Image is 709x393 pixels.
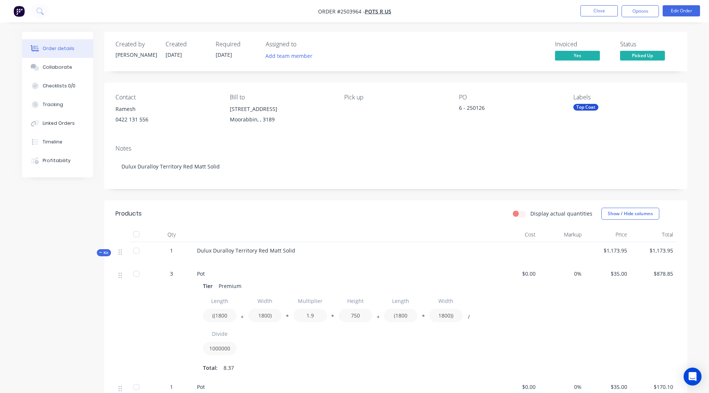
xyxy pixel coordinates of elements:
div: [STREET_ADDRESS]Moorabbin, , 3189 [230,104,332,128]
span: 3 [170,270,173,278]
div: Pick up [344,94,447,101]
span: Kit [99,250,109,256]
div: Profitability [43,157,71,164]
div: [PERSON_NAME] [115,51,157,59]
span: 0% [542,383,582,391]
div: Bill to [230,94,332,101]
div: Order details [43,45,74,52]
div: Markup [539,227,585,242]
span: $878.85 [633,270,673,278]
span: Pot [197,383,205,390]
button: Add team member [266,51,317,61]
input: Value [384,309,417,322]
div: Invoiced [555,41,611,48]
input: Value [203,309,237,322]
span: 1 [170,383,173,391]
div: Tier [203,281,216,291]
input: Value [203,342,237,355]
div: Created by [115,41,157,48]
div: [STREET_ADDRESS] [230,104,332,114]
span: $0.00 [496,270,536,278]
div: Price [585,227,631,242]
span: $0.00 [496,383,536,391]
button: Tracking [22,95,93,114]
div: Created [166,41,207,48]
span: $170.10 [633,383,673,391]
input: Value [293,309,327,322]
div: Open Intercom Messenger [684,368,702,386]
label: Display actual quantities [530,210,592,217]
input: Label [384,294,417,307]
div: Linked Orders [43,120,75,127]
span: Total: [203,364,218,372]
input: Value [429,309,463,322]
button: + [238,315,246,321]
div: Ramesh [115,104,218,114]
a: Pots R Us [365,8,391,15]
div: Moorabbin, , 3189 [230,114,332,125]
div: Cost [493,227,539,242]
button: Linked Orders [22,114,93,133]
input: Label [339,294,372,307]
div: Tracking [43,101,63,108]
span: 1 [170,247,173,254]
input: Value [248,309,282,322]
input: Label [203,327,237,340]
button: Timeline [22,133,93,151]
div: Top Coat [573,104,598,111]
button: / [465,315,472,321]
span: $1,173.95 [633,247,673,254]
span: 0% [542,270,582,278]
div: Total [630,227,676,242]
div: 6 - 250126 [459,104,552,114]
button: Show / Hide columns [601,208,659,220]
div: Dulux Duralloy Territory Red Matt Solid [115,155,676,178]
span: [DATE] [166,51,182,58]
span: Order #2503964 - [318,8,365,15]
input: Label [203,294,237,307]
div: 0422 131 556 [115,114,218,125]
input: Label [293,294,327,307]
button: Close [580,5,618,16]
button: + [374,315,382,321]
span: [DATE] [216,51,232,58]
span: Picked Up [620,51,665,60]
div: Checklists 0/0 [43,83,75,89]
div: Premium [216,281,244,291]
input: Label [429,294,463,307]
button: Order details [22,39,93,58]
span: Dulux Duralloy Territory Red Matt Solid [197,247,295,254]
div: Timeline [43,139,62,145]
button: Picked Up [620,51,665,62]
div: Collaborate [43,64,72,71]
button: Edit Order [663,5,700,16]
div: Qty [149,227,194,242]
div: Labels [573,94,676,101]
div: Contact [115,94,218,101]
div: Ramesh0422 131 556 [115,104,218,128]
button: Options [622,5,659,17]
input: Value [339,309,372,322]
span: $35.00 [588,270,628,278]
span: Yes [555,51,600,60]
input: Label [248,294,282,307]
button: Collaborate [22,58,93,77]
div: Kit [97,249,111,256]
button: Add team member [261,51,316,61]
button: Checklists 0/0 [22,77,93,95]
button: Profitability [22,151,93,170]
div: PO [459,94,561,101]
span: Pot [197,270,205,277]
img: Factory [13,6,25,17]
span: 8.37 [224,364,234,372]
div: Required [216,41,257,48]
div: Products [115,209,142,218]
span: $1,173.95 [588,247,628,254]
div: Notes [115,145,676,152]
div: Assigned to [266,41,340,48]
span: $35.00 [588,383,628,391]
div: Status [620,41,676,48]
